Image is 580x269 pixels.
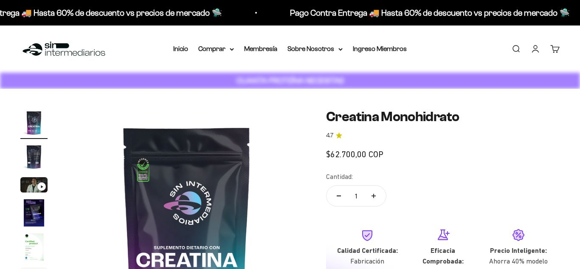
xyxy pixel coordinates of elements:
[326,131,333,140] span: 4.7
[173,45,188,52] a: Inicio
[20,109,48,139] button: Ir al artículo 1
[20,233,48,261] img: Creatina Monohidrato
[20,143,48,170] img: Creatina Monohidrato
[327,186,351,206] button: Reducir cantidad
[337,246,398,255] strong: Calidad Certificada:
[20,143,48,173] button: Ir al artículo 2
[490,246,547,255] strong: Precio Inteligente:
[422,246,464,266] strong: Eficacia Comprobada:
[287,43,343,54] summary: Sobre Nosotros
[198,43,234,54] summary: Comprar
[237,76,344,85] strong: CUANTA PROTEÍNA NECESITAS
[326,109,560,124] h1: Creatina Monohidrato
[20,233,48,263] button: Ir al artículo 5
[244,45,277,52] a: Membresía
[361,186,386,206] button: Aumentar cantidad
[353,45,407,52] a: Ingreso Miembros
[20,177,48,195] button: Ir al artículo 3
[20,199,48,227] img: Creatina Monohidrato
[326,131,560,140] a: 4.74.7 de 5.0 estrellas
[20,109,48,136] img: Creatina Monohidrato
[290,6,570,20] p: Pago Contra Entrega 🚚 Hasta 60% de descuento vs precios de mercado 🛸
[20,199,48,229] button: Ir al artículo 4
[326,171,353,182] label: Cantidad:
[326,147,383,161] sale-price: $62.700,00 COP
